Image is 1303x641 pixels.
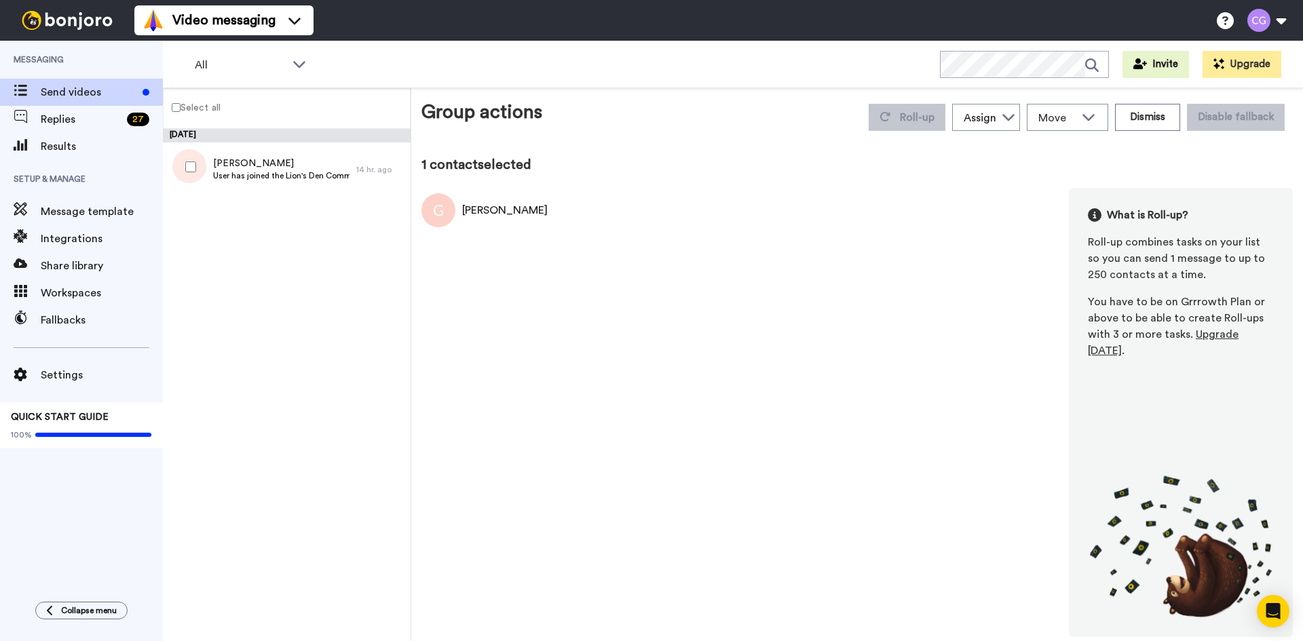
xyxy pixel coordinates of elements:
[163,129,411,142] div: [DATE]
[172,11,276,30] span: Video messaging
[1257,595,1289,627] div: Open Intercom Messenger
[41,285,163,301] span: Workspaces
[462,202,548,218] div: [PERSON_NAME]
[41,231,163,247] span: Integrations
[356,164,404,175] div: 14 hr. ago
[1088,234,1274,283] div: Roll-up combines tasks on your list so you can send 1 message to up to 250 contacts at a time.
[1203,51,1281,78] button: Upgrade
[41,258,163,274] span: Share library
[1115,104,1180,131] button: Dismiss
[1122,51,1189,78] button: Invite
[1038,110,1075,126] span: Move
[41,138,163,155] span: Results
[61,605,117,616] span: Collapse menu
[1088,294,1274,359] div: You have to be on Grrrowth Plan or above to be able to create Roll-ups with 3 or more tasks. .
[900,112,934,123] span: Roll-up
[35,602,128,619] button: Collapse menu
[869,104,945,131] button: Roll-up
[964,110,996,126] div: Assign
[421,193,455,227] img: Image of Joseph Flowers
[421,155,1293,174] div: 1 contact selected
[421,98,542,131] div: Group actions
[41,111,121,128] span: Replies
[1187,104,1285,131] button: Disable fallback
[41,84,137,100] span: Send videos
[11,429,32,440] span: 100%
[213,170,350,181] span: User has joined the Lion's Den Community
[41,367,163,383] span: Settings
[143,9,164,31] img: vm-color.svg
[1107,207,1188,223] span: What is Roll-up?
[41,203,163,220] span: Message template
[16,11,118,30] img: bj-logo-header-white.svg
[11,412,109,422] span: QUICK START GUIDE
[172,103,181,112] input: Select all
[1088,475,1274,618] img: joro-roll.png
[164,99,221,115] label: Select all
[41,312,163,328] span: Fallbacks
[213,157,350,170] span: [PERSON_NAME]
[195,57,286,73] span: All
[127,113,149,126] div: 27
